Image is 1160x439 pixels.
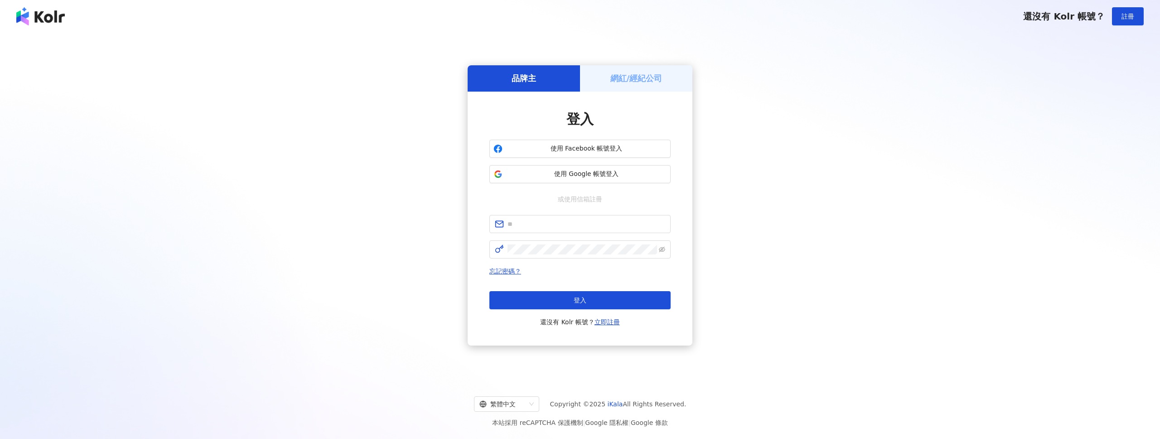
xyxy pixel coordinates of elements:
[628,419,631,426] span: |
[1121,13,1134,20] span: 註冊
[585,419,628,426] a: Google 隱私權
[610,73,662,84] h5: 網紅/經紀公司
[489,268,521,275] a: 忘記密碼？
[506,170,667,179] span: 使用 Google 帳號登入
[1023,11,1105,22] span: 還沒有 Kolr 帳號？
[1112,7,1144,25] button: 註冊
[608,400,623,408] a: iKala
[489,291,671,309] button: 登入
[550,399,686,410] span: Copyright © 2025 All Rights Reserved.
[594,318,620,326] a: 立即註冊
[512,73,536,84] h5: 品牌主
[506,144,667,153] span: 使用 Facebook 帳號登入
[492,417,667,428] span: 本站採用 reCAPTCHA 保護機制
[574,297,586,304] span: 登入
[479,397,526,411] div: 繁體中文
[16,7,65,25] img: logo
[489,140,671,158] button: 使用 Facebook 帳號登入
[551,194,609,204] span: 或使用信箱註冊
[489,165,671,183] button: 使用 Google 帳號登入
[659,246,665,253] span: eye-invisible
[583,419,585,426] span: |
[566,111,594,127] span: 登入
[540,317,620,327] span: 還沒有 Kolr 帳號？
[631,419,668,426] a: Google 條款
